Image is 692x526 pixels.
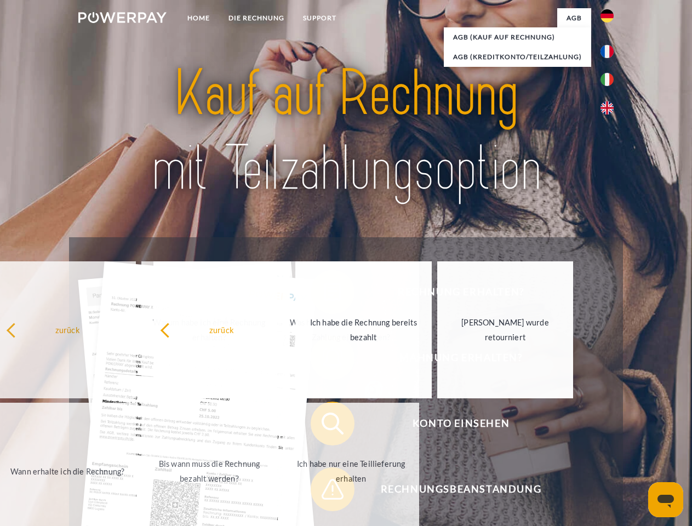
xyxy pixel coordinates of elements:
div: Bis wann muss die Rechnung bezahlt werden? [148,456,271,486]
img: logo-powerpay-white.svg [78,12,167,23]
img: de [601,9,614,22]
a: Home [178,8,219,28]
iframe: Schaltfläche zum Öffnen des Messaging-Fensters [648,482,683,517]
div: Ich habe die Rechnung bereits bezahlt [302,315,425,345]
div: zurück [160,322,283,337]
div: [PERSON_NAME] wurde retourniert [444,315,567,345]
a: agb [557,8,591,28]
span: Rechnungsbeanstandung [327,467,595,511]
img: title-powerpay_de.svg [105,53,587,210]
img: it [601,73,614,86]
img: fr [601,45,614,58]
button: Konto einsehen [311,402,596,445]
div: Ich habe nur eine Teillieferung erhalten [289,456,413,486]
a: AGB (Kauf auf Rechnung) [444,27,591,47]
div: Wann erhalte ich die Rechnung? [6,464,129,478]
a: AGB (Kreditkonto/Teilzahlung) [444,47,591,67]
a: DIE RECHNUNG [219,8,294,28]
button: Rechnungsbeanstandung [311,467,596,511]
span: Konto einsehen [327,402,595,445]
img: en [601,101,614,115]
a: SUPPORT [294,8,346,28]
div: zurück [6,322,129,337]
